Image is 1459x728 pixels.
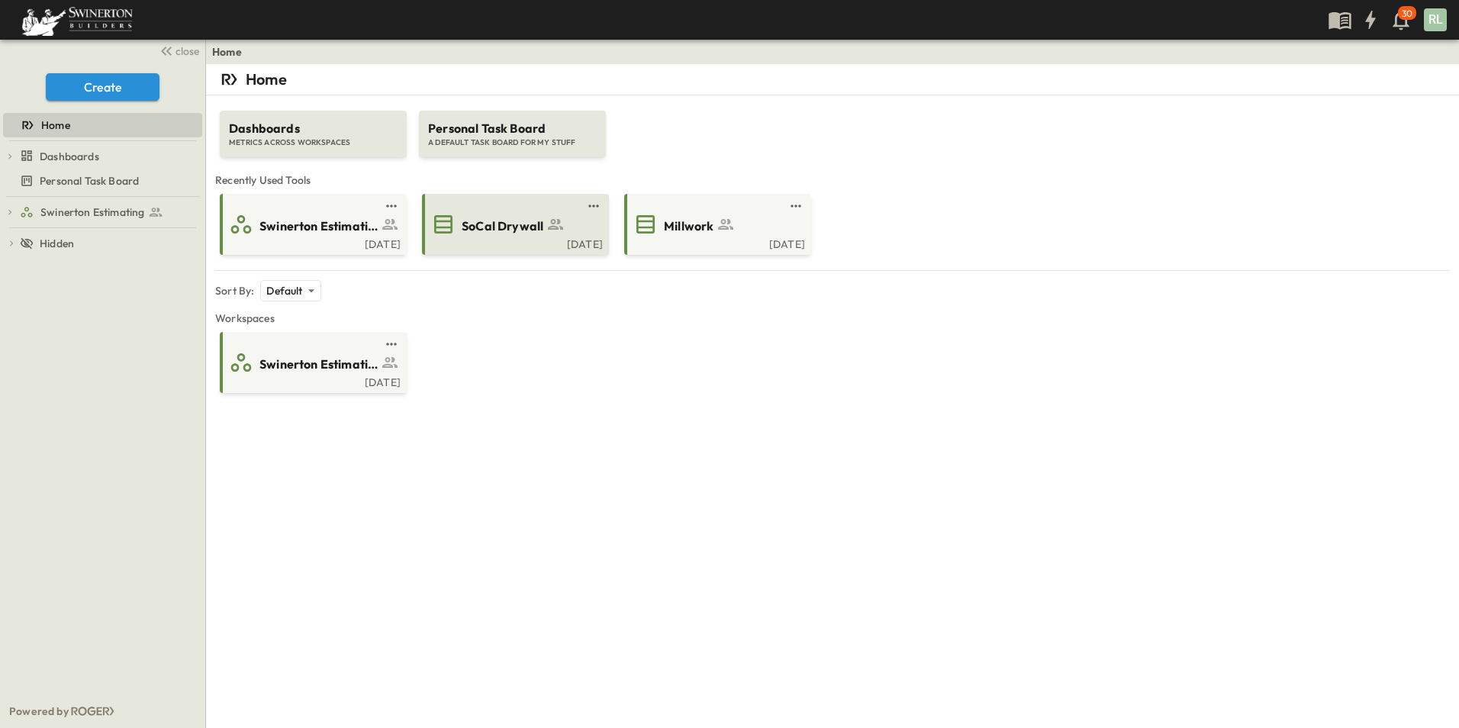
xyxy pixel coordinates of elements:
span: Recently Used Tools [215,172,1450,188]
a: DashboardsMETRICS ACROSS WORKSPACES [218,95,408,157]
span: Personal Task Board [40,173,139,188]
p: Default [266,283,302,298]
p: 30 [1402,8,1412,20]
p: Sort By: [215,283,254,298]
a: Dashboards [20,146,199,167]
div: RL [1424,8,1447,31]
div: Default [260,280,320,301]
span: Personal Task Board [428,120,597,137]
a: Millwork [627,212,805,237]
button: test [382,197,401,215]
button: test [382,335,401,353]
a: Home [3,114,199,136]
button: Create [46,73,159,101]
a: [DATE] [223,237,401,249]
a: [DATE] [425,237,603,249]
img: 6c363589ada0b36f064d841b69d3a419a338230e66bb0a533688fa5cc3e9e735.png [18,4,136,36]
a: Swinerton Estimating [223,350,401,375]
p: Home [246,69,287,90]
button: RL [1422,7,1448,33]
a: [DATE] [223,375,401,387]
span: Swinerton Estimating [40,205,144,220]
a: [DATE] [627,237,805,249]
a: Home [212,44,242,60]
span: SoCal Drywall [462,217,543,235]
span: A DEFAULT TASK BOARD FOR MY STUFF [428,137,597,148]
span: METRICS ACROSS WORKSPACES [229,137,398,148]
button: test [787,197,805,215]
a: Swinerton Estimating [223,212,401,237]
span: Hidden [40,236,74,251]
a: Swinerton Estimating [20,201,199,223]
span: Swinerton Estimating [259,356,378,373]
span: Millwork [664,217,713,235]
nav: breadcrumbs [212,44,251,60]
a: Personal Task BoardA DEFAULT TASK BOARD FOR MY STUFF [417,95,607,157]
a: SoCal Drywall [425,212,603,237]
span: Swinerton Estimating [259,217,378,235]
div: Swinerton Estimatingtest [3,200,202,224]
a: Personal Task Board [3,170,199,192]
button: test [585,197,603,215]
div: Personal Task Boardtest [3,169,202,193]
span: Home [41,118,70,133]
span: close [176,43,199,59]
button: close [153,40,202,61]
span: Dashboards [40,149,99,164]
span: Dashboards [229,120,398,137]
span: Workspaces [215,311,1450,326]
